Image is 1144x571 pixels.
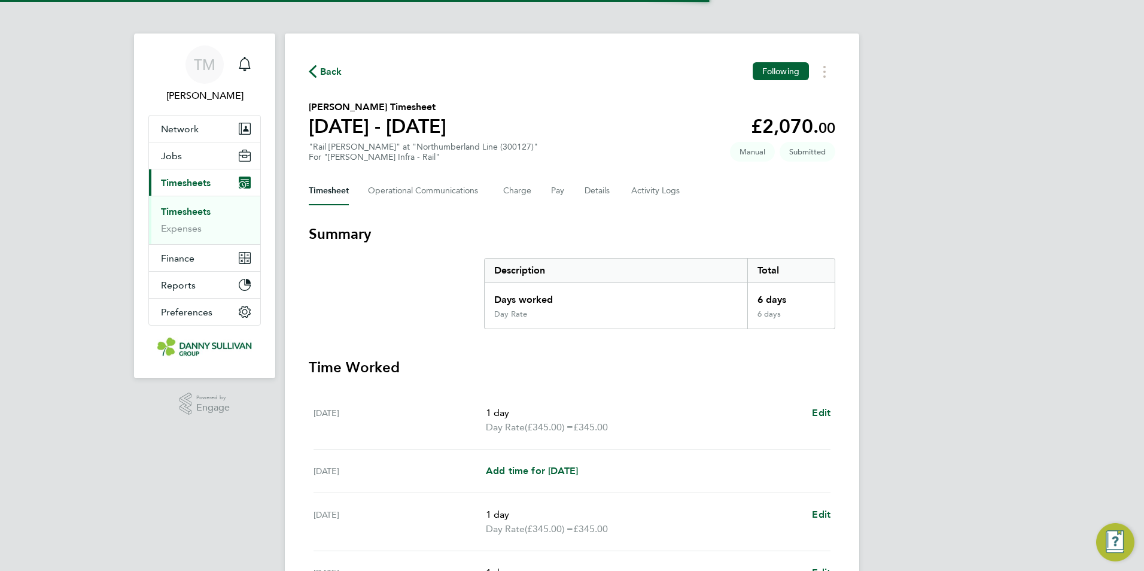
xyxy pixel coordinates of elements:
[134,34,275,378] nav: Main navigation
[149,272,260,298] button: Reports
[753,62,809,80] button: Following
[812,407,830,418] span: Edit
[314,464,486,478] div: [DATE]
[486,420,525,435] span: Day Rate
[148,338,261,357] a: Go to home page
[161,253,194,264] span: Finance
[161,306,212,318] span: Preferences
[309,358,835,377] h3: Time Worked
[819,119,835,136] span: 00
[148,45,261,103] a: TM[PERSON_NAME]
[503,177,532,205] button: Charge
[780,142,835,162] span: This timesheet is Submitted.
[148,89,261,103] span: Tai Marjadsingh
[149,116,260,142] button: Network
[551,177,565,205] button: Pay
[486,406,802,420] p: 1 day
[747,259,835,283] div: Total
[585,177,612,205] button: Details
[573,421,608,433] span: £345.00
[486,508,802,522] p: 1 day
[196,393,230,403] span: Powered by
[161,177,211,189] span: Timesheets
[194,57,215,72] span: TM
[525,523,573,534] span: (£345.00) =
[309,142,538,162] div: "Rail [PERSON_NAME]" at "Northumberland Line (300127)"
[309,152,538,162] div: For "[PERSON_NAME] Infra - Rail"
[494,309,527,319] div: Day Rate
[149,245,260,271] button: Finance
[368,177,484,205] button: Operational Communications
[149,299,260,325] button: Preferences
[314,508,486,536] div: [DATE]
[812,406,830,420] a: Edit
[309,100,446,114] h2: [PERSON_NAME] Timesheet
[762,66,799,77] span: Following
[814,62,835,81] button: Timesheets Menu
[1096,523,1134,561] button: Engage Resource Center
[747,309,835,329] div: 6 days
[196,403,230,413] span: Engage
[486,522,525,536] span: Day Rate
[314,406,486,435] div: [DATE]
[161,223,202,234] a: Expenses
[486,465,578,476] span: Add time for [DATE]
[320,65,342,79] span: Back
[751,115,835,138] app-decimal: £2,070.
[484,258,835,329] div: Summary
[149,142,260,169] button: Jobs
[149,196,260,244] div: Timesheets
[309,114,446,138] h1: [DATE] - [DATE]
[747,283,835,309] div: 6 days
[631,177,681,205] button: Activity Logs
[161,280,196,291] span: Reports
[179,393,230,415] a: Powered byEngage
[525,421,573,433] span: (£345.00) =
[161,150,182,162] span: Jobs
[161,206,211,217] a: Timesheets
[149,169,260,196] button: Timesheets
[812,509,830,520] span: Edit
[573,523,608,534] span: £345.00
[309,224,835,244] h3: Summary
[812,508,830,522] a: Edit
[309,64,342,79] button: Back
[157,338,252,357] img: dannysullivan-logo-retina.png
[485,259,747,283] div: Description
[486,464,578,478] a: Add time for [DATE]
[161,123,199,135] span: Network
[485,283,747,309] div: Days worked
[309,177,349,205] button: Timesheet
[730,142,775,162] span: This timesheet was manually created.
